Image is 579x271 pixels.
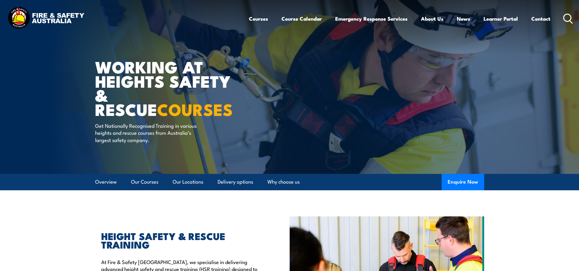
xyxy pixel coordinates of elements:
a: Our Locations [173,174,203,190]
h1: WORKING AT HEIGHTS SAFETY & RESCUE [95,59,245,116]
p: Get Nationally Recognised Training in various heights and rescue courses from Australia’s largest... [95,122,206,143]
a: Course Calendar [281,11,322,27]
a: Learner Portal [484,11,518,27]
a: Emergency Response Services [335,11,408,27]
button: Enquire Now [442,174,484,190]
a: Our Courses [131,174,158,190]
a: About Us [421,11,443,27]
a: Courses [249,11,268,27]
a: News [457,11,470,27]
strong: COURSES [157,96,233,121]
a: Overview [95,174,117,190]
a: Delivery options [218,174,253,190]
a: Contact [531,11,550,27]
h2: HEIGHT SAFETY & RESCUE TRAINING [101,232,262,249]
a: Why choose us [267,174,300,190]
